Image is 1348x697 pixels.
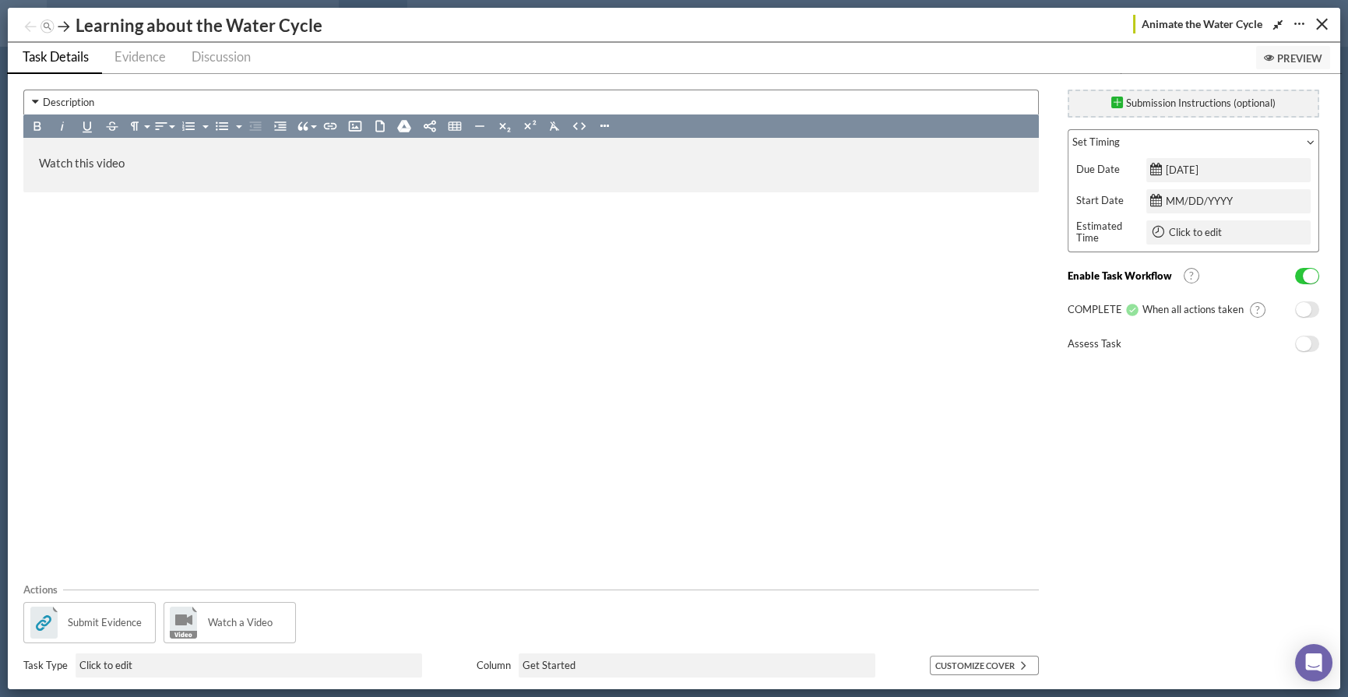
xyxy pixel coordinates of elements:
[1072,134,1120,150] label: Set Timing
[492,114,517,138] button: Subscript
[1295,644,1332,681] div: Open Intercom Messenger
[1242,16,1290,33] button: Expand/Shrink
[1068,270,1172,282] h6: Enable Task Workflow
[114,49,166,65] span: Evidence
[397,119,411,133] img: Google
[442,114,467,138] button: Insert Table
[930,656,1039,675] button: Customize Cover
[1068,300,1244,320] h6: COMPLETE When all actions taken
[79,659,132,671] span: Click to edit
[25,114,50,138] button: Bold (Ctrl+B)
[343,114,368,138] button: Insert Image (Ctrl+P)
[1296,302,1311,317] span: No
[1166,195,1233,207] span: MM/DD/YYYY
[1296,336,1311,351] span: No
[7,43,102,74] a: Task Details
[293,114,318,138] button: Quote
[75,114,100,138] button: Underline (Ctrl+U)
[1310,12,1334,36] button: Close
[192,49,251,65] span: Discussion
[208,614,273,631] span: Watch a Video
[567,114,592,138] button: Code View
[176,114,201,138] button: Ordered List
[517,114,542,138] button: Superscript
[1250,302,1265,318] span: ?
[1256,46,1330,69] button: Preview
[592,114,617,138] button: More Options
[179,43,264,72] a: Discussion
[1076,164,1146,175] h6: Due Date
[50,114,75,138] button: Italic (Ctrl+I)
[1142,16,1262,32] span: Animate the Water Cycle
[236,114,243,138] button: Unordered List
[1146,158,1202,182] div: [DATE]
[125,114,151,138] button: Paragraph Format
[1076,220,1146,244] h6: Estimated Time
[43,94,94,111] label: Description
[318,114,343,138] button: Insert Link (Ctrl+K)
[542,114,567,138] button: Clear Formatting
[1264,52,1322,65] span: Preview
[1303,269,1318,283] span: Yes
[100,114,125,138] button: Strikethrough (Ctrl+S)
[23,660,76,671] h6: Task Type
[268,114,293,138] button: Increase Indent (Ctrl+])
[1111,95,1276,111] div: Submission Instructions (optional)
[1169,226,1222,238] span: Click to edit
[467,114,492,138] button: Insert Horizontal Line
[72,13,326,37] div: Learning about the Water Cycle
[40,19,55,35] img: jump-nav
[368,114,392,138] button: Upload File
[417,114,442,138] button: Embed Media
[392,114,417,138] button: Link/Embed Google Drive
[1068,338,1121,350] h6: Assess Task
[23,582,63,598] div: Actions
[1133,15,1262,33] a: Animate the Water Cycle
[28,607,60,639] img: link
[519,653,875,678] div: Get Started
[1076,195,1146,206] h6: Start Date
[23,49,89,65] span: Task Details
[1184,268,1199,283] span: ?
[477,660,519,671] h6: Column
[102,43,179,72] a: Evidence
[209,114,234,138] button: Unordered List
[202,114,209,138] button: Ordered List
[39,153,1023,177] p: Watch this video
[168,607,200,639] img: link
[68,614,142,631] span: Submit Evidence
[151,114,176,138] button: Align
[243,114,268,138] button: Decrease Indent (Ctrl+[)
